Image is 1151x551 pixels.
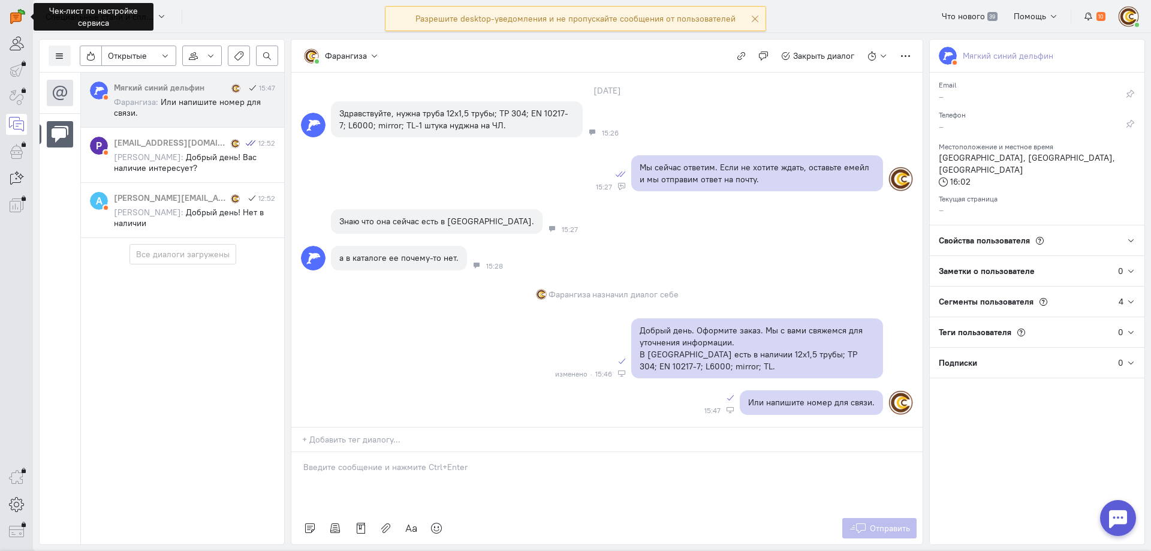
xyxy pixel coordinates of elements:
button: Отправить [842,518,917,538]
span: 15:27 [596,183,612,191]
span: изменено [555,370,587,378]
button: Я согласен [837,11,897,35]
span: [GEOGRAPHIC_DATA], [GEOGRAPHIC_DATA], [GEOGRAPHIC_DATA] [939,152,1115,175]
img: Анна [231,139,240,148]
span: Или напишите номер для связи. [114,97,261,118]
div: Подписки [930,348,1118,378]
span: назначил диалог себе [592,288,679,300]
span: Я согласен [848,17,887,29]
img: 1744293849480-0q6lc2jf.jpeg [1118,6,1139,27]
div: Чат [473,262,480,269]
div: [EMAIL_ADDRESS][DOMAIN_NAME] [114,137,228,149]
span: 15:27 [562,225,578,234]
img: Фарангиза [231,84,240,93]
span: Фарангиза [549,288,590,300]
span: Добрый день! Нет в наличии [114,207,264,228]
div: 0 [1118,357,1123,369]
div: Разрешите desktop-уведомления и не пропускайте сообщения от пользователей [415,13,736,25]
p: Добрый день. Оформите заказ. Мы с вами свяжемся для уточнения информации. [640,324,875,348]
img: Анна [231,194,240,203]
div: – [939,91,1107,106]
div: 12:52 [258,193,275,203]
i: Сообщение отправлено [246,83,256,92]
span: Помощь [1014,11,1046,22]
div: Мы сейчас ответим. Если не хотите ждать, оставьте емейл и мы отправим ответ на почту. [640,161,875,185]
div: Чат [549,225,556,233]
a: здесь [780,24,800,33]
button: Помощь [1007,6,1065,26]
span: Свойства пользователя [939,235,1030,246]
div: Веб-панель [727,407,734,414]
div: Веб-панель [618,370,625,377]
div: Мы используем cookies для улучшения работы сайта, анализа трафика и персонализации. Используя сай... [252,13,824,34]
div: а в каталоге ее почему-то нет. [339,252,459,264]
span: Фарангиза: [114,97,158,107]
p: Или напишите номер для связи. [748,396,875,408]
a: Что нового 39 [935,6,1004,26]
div: [PERSON_NAME][EMAIL_ADDRESS][DOMAIN_NAME] [114,192,228,204]
i: Сообщение прочитано [246,138,255,147]
text: A [96,194,103,207]
div: 0 [1118,265,1123,277]
div: Автоответ [618,183,625,190]
div: Заметки о пользователе [930,256,1118,286]
button: Закрыть диалог [775,46,861,66]
div: – [939,121,1107,136]
span: Отправить [870,523,910,534]
button: Все диалоги загружены [129,244,236,264]
div: Знаю что она сейчас есть в [GEOGRAPHIC_DATA]. [339,215,534,227]
div: Чек-лист по настройке сервиса [34,3,153,31]
p: В [GEOGRAPHIC_DATA] есть в наличии 12х1,5 трубы; TP 304; EN 10217-7; L6000; mirror; TL. [640,348,875,372]
div: Мягкий синий дельфин [963,50,1053,62]
span: Закрыть диалог [793,50,854,61]
div: [DATE] [580,82,634,99]
text: P [96,139,102,152]
span: · [590,370,592,378]
div: 15:47 [259,83,275,93]
div: Мягкий синий дельфин [114,82,228,94]
div: Местоположение и местное время [939,138,1135,152]
img: 1752669452844-xpq9a4j0.png [304,49,319,64]
img: carrot-quest.svg [10,9,25,24]
span: 39 [987,12,998,22]
span: [PERSON_NAME]: [114,152,183,162]
div: Текущая страница [939,191,1135,204]
span: 15:47 [704,407,721,415]
span: – [939,204,944,215]
span: Сегменты пользователя [939,296,1034,307]
div: Фарангиза [325,50,367,62]
button: Фарангиза [297,46,385,66]
span: Что нового [942,11,985,22]
span: Открытые [108,50,147,62]
div: Здравствуйте, нужна труба 12х1,5 трубы; TP 304; EN 10217-7; L6000; mirror; TL-1 штука нуджна на ЧЛ. [339,107,574,131]
span: [PERSON_NAME]: [114,207,183,218]
span: 15:28 [486,262,503,270]
div: 4 [1119,296,1123,308]
span: 10 [1096,12,1105,22]
span: 15:26 [602,129,619,137]
span: Теги пользователя [939,327,1011,338]
button: 10 [1077,6,1112,26]
button: Открытые [101,46,176,66]
small: Телефон [939,107,966,119]
span: Добрый день! Вас наличие интересует? [114,152,257,173]
i: Сообщение отправлено [246,194,255,203]
div: 12:52 [258,138,275,148]
span: 16:02 [950,176,971,187]
div: 0 [1118,326,1123,338]
small: Email [939,77,956,89]
div: Чат [589,129,596,136]
span: 15:46 [595,370,612,378]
